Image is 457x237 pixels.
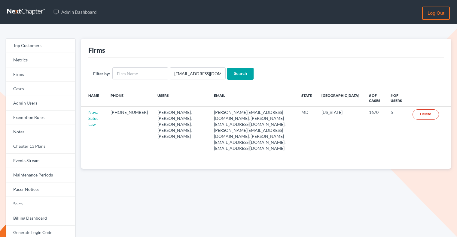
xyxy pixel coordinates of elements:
[81,89,106,107] th: Name
[6,82,75,96] a: Cases
[6,67,75,82] a: Firms
[6,139,75,154] a: Chapter 13 Plans
[170,67,226,79] input: Users
[153,89,209,107] th: Users
[422,7,450,20] a: Log out
[297,89,317,107] th: State
[364,107,386,154] td: 1670
[88,46,105,55] div: Firms
[93,70,110,77] label: Filter by:
[227,68,254,80] input: Search
[106,89,153,107] th: Phone
[153,107,209,154] td: [PERSON_NAME], [PERSON_NAME], [PERSON_NAME], [PERSON_NAME], [PERSON_NAME]
[6,111,75,125] a: Exemption Rules
[317,107,364,154] td: [US_STATE]
[413,109,439,120] a: Delete
[317,89,364,107] th: [GEOGRAPHIC_DATA]
[6,53,75,67] a: Metrics
[6,182,75,197] a: Pacer Notices
[6,39,75,53] a: Top Customers
[106,107,153,154] td: [PHONE_NUMBER]
[209,89,297,107] th: Email
[6,154,75,168] a: Events Stream
[112,67,168,79] input: Firm Name
[6,168,75,182] a: Maintenance Periods
[6,197,75,211] a: Sales
[88,110,98,127] a: Nova Satus Law
[364,89,386,107] th: # of Cases
[50,7,99,17] a: Admin Dashboard
[386,107,408,154] td: 5
[209,107,297,154] td: [PERSON_NAME][EMAIL_ADDRESS][DOMAIN_NAME], [PERSON_NAME][EMAIL_ADDRESS][DOMAIN_NAME], [PERSON_NAM...
[6,96,75,111] a: Admin Users
[6,125,75,139] a: Notes
[297,107,317,154] td: MD
[6,211,75,226] a: Billing Dashboard
[386,89,408,107] th: # of Users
